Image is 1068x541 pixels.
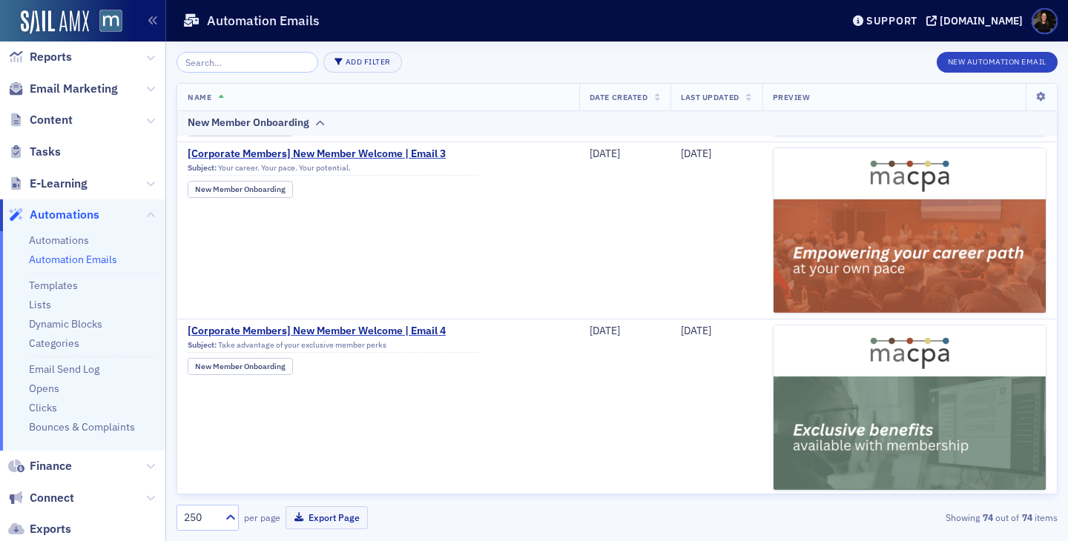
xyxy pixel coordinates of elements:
[207,12,320,30] h1: Automation Emails
[184,510,217,525] div: 250
[926,16,1028,26] button: [DOMAIN_NAME]
[681,92,739,102] span: Last Updated
[8,490,74,506] a: Connect
[590,92,647,102] span: Date Created
[29,233,89,247] a: Automations
[681,324,711,337] span: [DATE]
[188,163,217,173] span: Subject:
[8,81,118,97] a: Email Marketing
[30,176,88,192] span: E-Learning
[29,317,102,331] a: Dynamic Blocks
[29,420,135,434] a: Bounces & Complaints
[8,207,99,223] a: Automations
[30,112,73,128] span: Content
[773,92,811,102] span: Preview
[980,511,995,524] strong: 74
[89,10,122,35] a: View Homepage
[244,511,280,524] label: per page
[30,521,71,537] span: Exports
[8,112,73,128] a: Content
[8,458,72,474] a: Finance
[937,54,1058,67] a: New Automation Email
[681,147,711,160] span: [DATE]
[29,362,99,376] a: Email Send Log
[1032,8,1058,34] span: Profile
[29,298,51,311] a: Lists
[188,147,478,161] a: [Corporate Members] New Member Welcome | Email 3
[30,490,74,506] span: Connect
[188,181,293,197] div: New Member Onboarding
[29,336,79,350] a: Categories
[30,81,118,97] span: Email Marketing
[323,52,402,73] button: Add Filter
[774,511,1058,524] div: Showing out of items
[188,115,309,130] div: New Member Onboarding
[866,14,917,27] div: Support
[177,52,318,73] input: Search…
[188,340,478,354] div: Take advantage of your exclusive member perks
[30,49,72,65] span: Reports
[29,279,78,292] a: Templates
[286,506,368,529] button: Export Page
[29,382,59,395] a: Opens
[30,207,99,223] span: Automations
[188,340,217,350] span: Subject:
[8,521,71,537] a: Exports
[940,14,1023,27] div: [DOMAIN_NAME]
[590,147,620,160] span: [DATE]
[21,10,89,34] img: SailAMX
[188,163,478,176] div: Your career. Your pace. Your potential.
[1019,511,1035,524] strong: 74
[30,458,72,474] span: Finance
[590,324,620,337] span: [DATE]
[188,325,478,338] a: [Corporate Members] New Member Welcome | Email 4
[99,10,122,33] img: SailAMX
[8,49,72,65] a: Reports
[29,401,57,414] a: Clicks
[30,144,61,160] span: Tasks
[188,358,293,374] div: New Member Onboarding
[937,52,1058,73] button: New Automation Email
[29,253,117,266] a: Automation Emails
[8,144,61,160] a: Tasks
[188,92,211,102] span: Name
[8,176,88,192] a: E-Learning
